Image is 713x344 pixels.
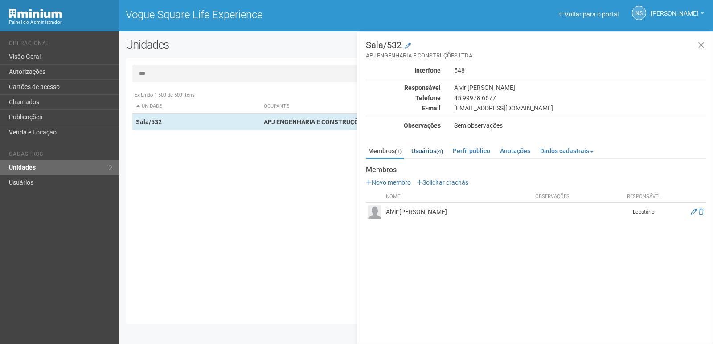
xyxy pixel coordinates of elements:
div: Responsável [359,84,447,92]
a: Voltar para o portal [559,11,619,18]
th: Nome [384,191,533,203]
th: Responsável [622,191,666,203]
td: Locatário [622,203,666,221]
h3: Sala/532 [366,40,706,60]
div: 548 [447,66,713,74]
a: Solicitar crachás [417,179,468,186]
h2: Unidades [126,38,360,51]
a: Modificar a unidade [405,41,411,50]
a: Perfil público [451,144,492,158]
li: Cadastros [9,151,112,160]
small: (4) [436,148,443,154]
a: [PERSON_NAME] [651,11,704,18]
small: APJ ENGENHARIA E CONSTRUÇÕES LTDA [366,52,706,60]
th: Unidade: activate to sort column descending [132,99,261,114]
span: Nicolle Silva [651,1,698,17]
img: Minium [9,9,62,18]
div: Observações [359,121,447,130]
div: Exibindo 1-509 de 509 itens [132,91,700,99]
div: Alvir [PERSON_NAME] [447,84,713,92]
h1: Vogue Square Life Experience [126,9,410,20]
th: Observações [533,191,622,203]
a: Anotações [498,144,533,158]
li: Operacional [9,40,112,49]
div: Interfone [359,66,447,74]
td: Alvir [PERSON_NAME] [384,203,533,221]
div: 45 99978 6677 [447,94,713,102]
a: NS [632,6,646,20]
div: E-mail [359,104,447,112]
a: Excluir membro [698,208,704,215]
div: Sem observações [447,121,713,130]
div: Painel do Administrador [9,18,112,26]
div: [EMAIL_ADDRESS][DOMAIN_NAME] [447,104,713,112]
strong: Sala/532 [136,118,162,125]
small: (1) [395,148,402,154]
div: Telefone [359,94,447,102]
strong: Membros [366,166,706,174]
th: Ocupante: activate to sort column ascending [260,99,494,114]
strong: APJ ENGENHARIA E CONSTRUÇÕES LTDA [264,118,382,125]
a: Membros(1) [366,144,404,159]
a: Dados cadastrais [538,144,596,158]
a: Novo membro [366,179,411,186]
a: Editar membro [691,208,697,215]
img: user.png [368,205,381,219]
a: Usuários(4) [409,144,445,158]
